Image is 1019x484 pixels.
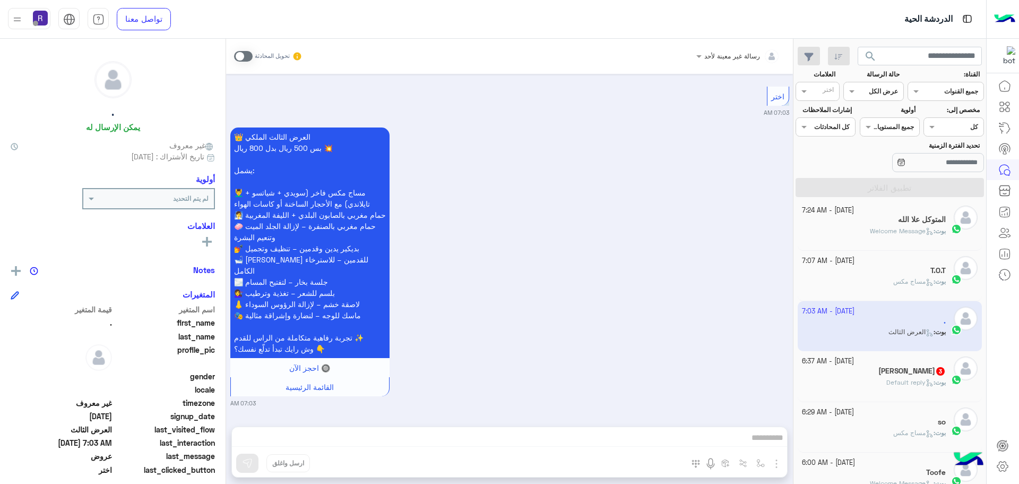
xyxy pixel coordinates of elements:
[935,429,946,437] span: بوت
[802,356,854,367] small: [DATE] - 6:37 AM
[802,407,854,418] small: [DATE] - 6:29 AM
[114,371,215,382] span: gender
[878,367,946,376] h5: Abdullah Khan
[926,468,946,477] h5: Toofe
[114,344,215,369] span: profile_pic
[11,464,112,475] span: اختر
[771,92,784,101] span: اختر
[289,363,330,372] span: 🔘 احجز الآن
[936,367,945,376] span: 3
[230,399,256,407] small: 07:03 AM
[935,277,946,285] span: بوت
[114,317,215,328] span: first_name
[33,11,48,26] img: userImage
[183,290,215,299] h6: المتغيرات
[30,267,38,275] img: notes
[893,429,934,437] span: مساج مكس
[88,8,109,30] a: tab
[114,464,215,475] span: last_clicked_button
[925,105,980,115] label: مخصص إلى:
[704,52,760,60] span: رسالة غير معينة لأحد
[11,317,112,328] span: .
[114,437,215,448] span: last_interaction
[904,12,953,27] p: الدردشة الحية
[951,274,962,285] img: WhatsApp
[111,106,114,118] h5: .
[886,378,934,386] span: Default reply
[823,85,835,97] div: اختر
[196,174,215,184] h6: أولوية
[996,46,1015,65] img: 322853014244696
[934,227,946,235] b: :
[938,418,946,427] h5: so
[131,151,204,162] span: تاريخ الأشتراك : [DATE]
[954,256,978,280] img: defaultAdmin.png
[11,304,112,315] span: قيمة المتغير
[117,8,171,30] a: تواصل معنا
[11,221,215,231] h6: العلامات
[954,206,978,230] img: defaultAdmin.png
[951,426,962,436] img: WhatsApp
[11,371,112,382] span: null
[169,140,215,151] span: غير معروف
[845,70,900,79] label: حالة الرسالة
[909,70,980,79] label: القناة:
[935,227,946,235] span: بوت
[893,277,934,285] span: مساج مكس
[870,227,934,235] span: Welcome Message
[797,105,851,115] label: إشارات الملاحظات
[11,397,112,409] span: غير معروف
[286,383,334,392] span: القائمة الرئيسية
[255,52,290,61] small: تحويل المحادثة
[11,437,112,448] span: 2025-09-18T04:03:18.404Z
[63,13,75,26] img: tab
[114,451,215,462] span: last_message
[994,8,1015,30] img: Logo
[858,47,884,70] button: search
[92,13,105,26] img: tab
[11,411,112,422] span: 2025-09-18T04:01:58.078Z
[861,141,980,150] label: تحديد الفترة الزمنية
[85,344,112,371] img: defaultAdmin.png
[802,256,854,266] small: [DATE] - 7:07 AM
[95,62,131,98] img: defaultAdmin.png
[764,108,789,117] small: 07:03 AM
[11,266,21,276] img: add
[954,356,978,380] img: defaultAdmin.png
[951,224,962,234] img: WhatsApp
[114,397,215,409] span: timezone
[935,378,946,386] span: بوت
[173,194,209,202] b: لم يتم التحديد
[11,424,112,435] span: العرض الثالث
[230,128,390,358] p: 18/9/2025, 7:03 AM
[11,13,24,26] img: profile
[951,375,962,385] img: WhatsApp
[114,424,215,435] span: last_visited_flow
[796,178,984,197] button: تطبيق الفلاتر
[954,407,978,431] img: defaultAdmin.png
[898,215,946,224] h5: المتوكل علا الله
[950,441,987,479] img: hulul-logo.png
[114,411,215,422] span: signup_date
[934,378,946,386] b: :
[114,304,215,315] span: اسم المتغير
[861,105,916,115] label: أولوية
[934,277,946,285] b: :
[802,206,854,216] small: [DATE] - 7:24 AM
[961,12,974,26] img: tab
[86,122,140,132] h6: يمكن الإرسال له
[11,451,112,462] span: عروض
[266,454,310,472] button: ارسل واغلق
[930,266,946,275] h5: T.O.T
[114,331,215,342] span: last_name
[114,384,215,395] span: locale
[797,70,835,79] label: العلامات
[193,265,215,275] h6: Notes
[864,50,877,63] span: search
[934,429,946,437] b: :
[11,384,112,395] span: null
[802,458,855,468] small: [DATE] - 6:00 AM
